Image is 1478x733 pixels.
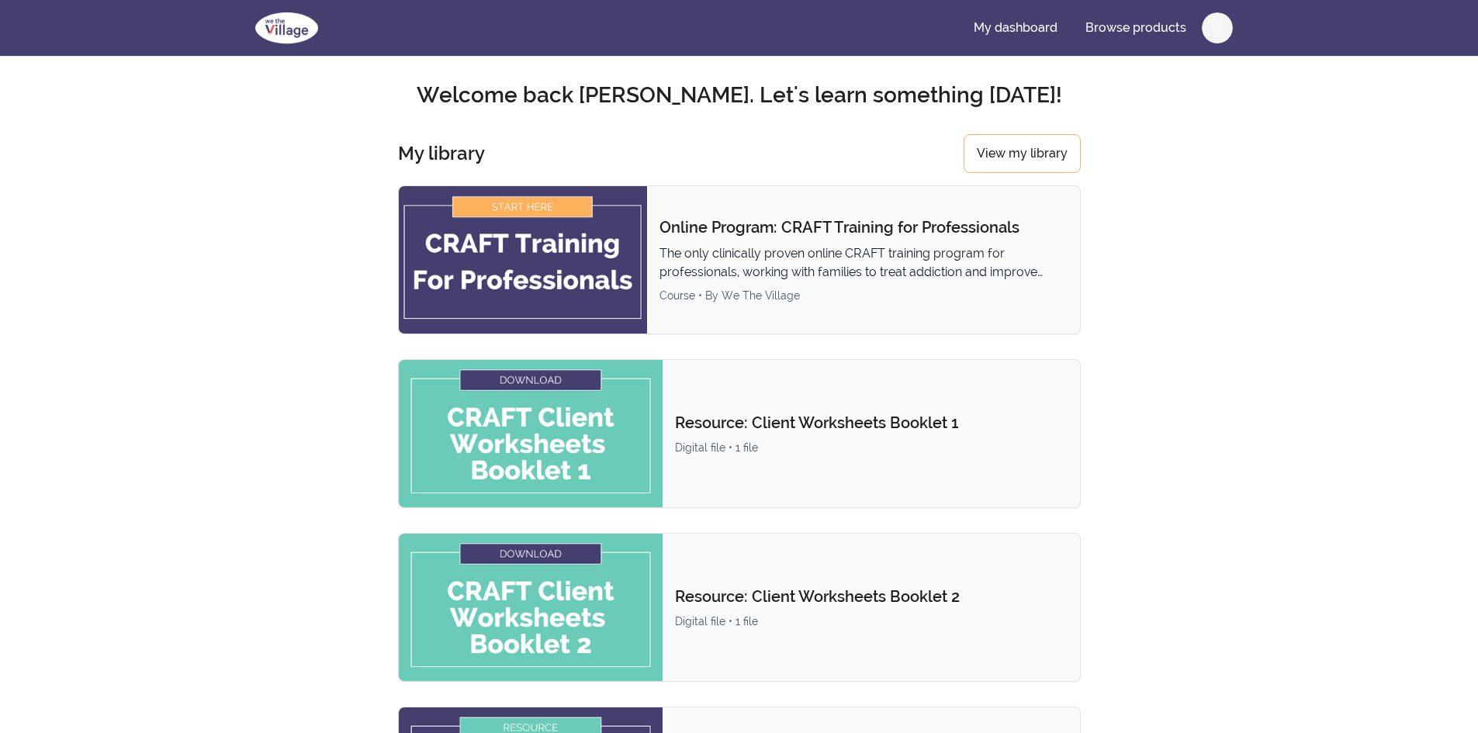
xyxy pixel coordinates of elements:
img: Product image for Online Program: CRAFT Training for Professionals [399,186,647,334]
a: Product image for Online Program: CRAFT Training for ProfessionalsOnline Program: CRAFT Training ... [398,185,1081,334]
p: The only clinically proven online CRAFT training program for professionals, working with families... [659,244,1068,282]
h2: Welcome back [PERSON_NAME]. Let's learn something [DATE]! [246,81,1233,109]
img: Product image for Resource: Client Worksheets Booklet 1 [399,360,663,507]
img: Product image for Resource: Client Worksheets Booklet 2 [399,534,663,681]
button: G [1202,12,1233,43]
a: Product image for Resource: Client Worksheets Booklet 2Resource: Client Worksheets Booklet 2Digit... [398,533,1081,682]
a: Browse products [1073,9,1199,47]
a: View my library [964,134,1081,173]
p: Online Program: CRAFT Training for Professionals [659,216,1068,238]
p: Resource: Client Worksheets Booklet 2 [675,586,1067,607]
nav: Main [961,9,1233,47]
div: Digital file • 1 file [675,440,1067,455]
div: Digital file • 1 file [675,614,1067,629]
div: Course • By We The Village [659,288,1068,303]
img: We The Village logo [246,9,327,47]
h3: My library [398,141,485,166]
a: Product image for Resource: Client Worksheets Booklet 1Resource: Client Worksheets Booklet 1Digit... [398,359,1081,508]
p: Resource: Client Worksheets Booklet 1 [675,412,1067,434]
a: My dashboard [961,9,1070,47]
